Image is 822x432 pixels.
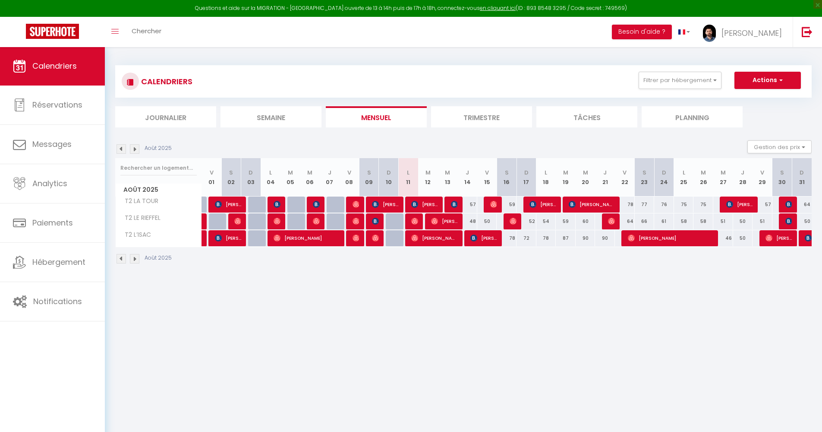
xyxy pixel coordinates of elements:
[431,213,457,229] span: [PERSON_NAME]
[359,158,379,197] th: 09
[490,196,497,213] span: Ludivine Galinier
[117,197,161,206] span: T2 LA TOUR
[683,168,685,177] abbr: L
[792,213,812,229] div: 50
[603,168,607,177] abbr: J
[274,230,340,246] span: [PERSON_NAME]
[693,213,713,229] div: 58
[32,217,73,228] span: Paiements
[313,213,319,229] span: [PERSON_NAME]
[145,144,172,152] p: Août 2025
[33,296,82,307] span: Notifications
[760,168,764,177] abbr: V
[693,158,713,197] th: 26
[623,168,627,177] abbr: V
[220,106,321,127] li: Semaine
[733,213,753,229] div: 50
[353,196,359,213] span: [PERSON_NAME]
[117,230,153,240] span: T2 L’ISAC
[418,158,438,197] th: 12
[713,230,733,246] div: 46
[785,196,792,213] span: [PERSON_NAME]
[536,213,556,229] div: 54
[445,168,450,177] abbr: M
[132,26,161,35] span: Chercher
[595,230,615,246] div: 90
[780,168,784,177] abbr: S
[524,168,529,177] abbr: D
[529,196,556,213] span: [PERSON_NAME]
[234,213,241,229] span: [PERSON_NAME] Fructueux
[221,158,241,197] th: 02
[411,196,438,213] span: [PERSON_NAME]
[326,106,427,127] li: Mensuel
[457,213,477,229] div: 48
[635,158,655,197] th: 23
[615,213,635,229] div: 64
[372,230,378,246] span: [PERSON_NAME]
[510,213,516,229] span: [PERSON_NAME]
[340,158,359,197] th: 08
[674,213,694,229] div: 58
[274,196,280,213] span: [PERSON_NAME]
[662,168,666,177] abbr: D
[713,213,733,229] div: 51
[425,168,431,177] abbr: M
[576,158,595,197] th: 20
[792,197,812,213] div: 64
[249,168,253,177] abbr: D
[772,158,792,197] th: 30
[536,158,556,197] th: 18
[457,158,477,197] th: 14
[674,197,694,213] div: 75
[274,213,280,229] span: [PERSON_NAME]
[470,230,497,246] span: [PERSON_NAME] et [PERSON_NAME]
[431,106,532,127] li: Trimestre
[556,230,576,246] div: 87
[353,230,359,246] span: [PERSON_NAME]
[280,158,300,197] th: 05
[642,106,743,127] li: Planning
[320,158,340,197] th: 07
[612,25,672,39] button: Besoin d'aide ?
[367,168,371,177] abbr: S
[313,196,319,213] span: [PERSON_NAME]
[785,213,792,229] span: [PERSON_NAME]
[517,230,536,246] div: 72
[726,196,753,213] span: [PERSON_NAME]
[802,26,813,37] img: logout
[125,17,168,47] a: Chercher
[505,168,509,177] abbr: S
[115,106,216,127] li: Journalier
[398,158,418,197] th: 11
[654,213,674,229] div: 61
[215,230,241,246] span: [PERSON_NAME]
[32,178,67,189] span: Analytics
[202,158,222,197] th: 01
[32,139,72,149] span: Messages
[480,4,516,12] a: en cliquant ici
[792,158,812,197] th: 31
[307,168,312,177] abbr: M
[753,158,772,197] th: 29
[595,158,615,197] th: 21
[693,197,713,213] div: 75
[576,230,595,246] div: 90
[556,213,576,229] div: 59
[536,106,637,127] li: Tâches
[407,168,409,177] abbr: L
[563,168,568,177] abbr: M
[210,168,214,177] abbr: V
[703,25,716,42] img: ...
[639,72,721,89] button: Filtrer par hébergement
[733,230,753,246] div: 50
[628,230,714,246] span: [PERSON_NAME]
[387,168,391,177] abbr: D
[696,17,793,47] a: ... [PERSON_NAME]
[615,197,635,213] div: 78
[747,140,812,153] button: Gestion des prix
[26,24,79,39] img: Super Booking
[608,213,614,229] span: [PERSON_NAME]
[353,213,359,229] span: [PERSON_NAME]
[411,230,457,246] span: [PERSON_NAME]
